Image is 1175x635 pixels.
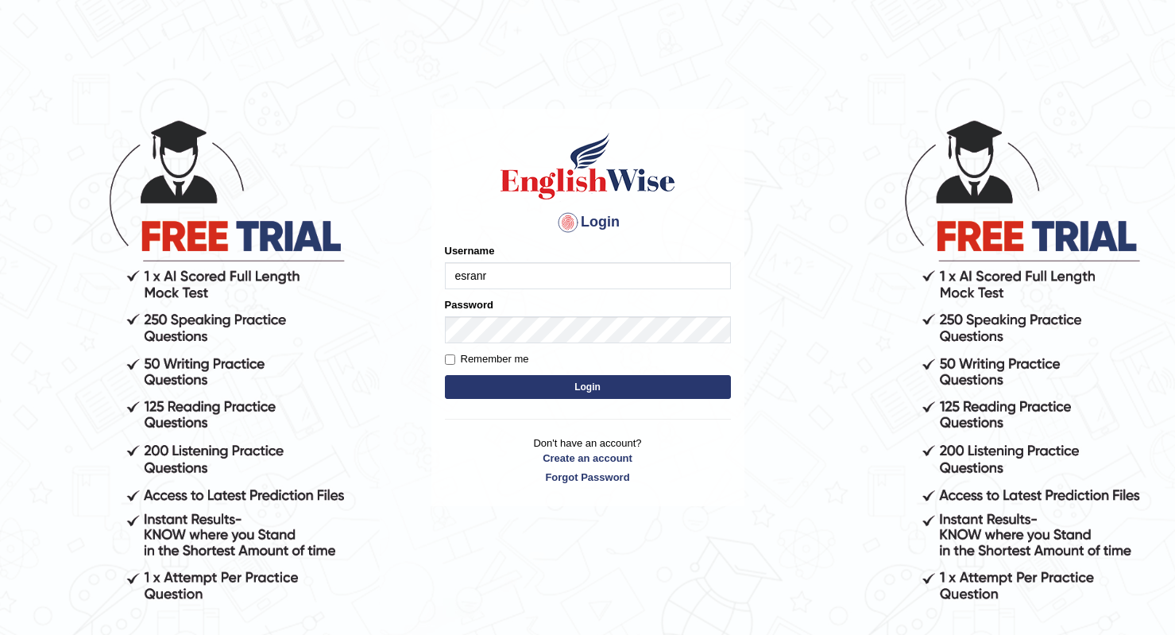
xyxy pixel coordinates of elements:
h4: Login [445,210,731,235]
label: Username [445,243,495,258]
button: Login [445,375,731,399]
label: Password [445,297,493,312]
img: Logo of English Wise sign in for intelligent practice with AI [497,130,678,202]
a: Forgot Password [445,470,731,485]
label: Remember me [445,351,529,367]
input: Remember me [445,354,455,365]
p: Don't have an account? [445,436,731,485]
a: Create an account [445,451,731,466]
